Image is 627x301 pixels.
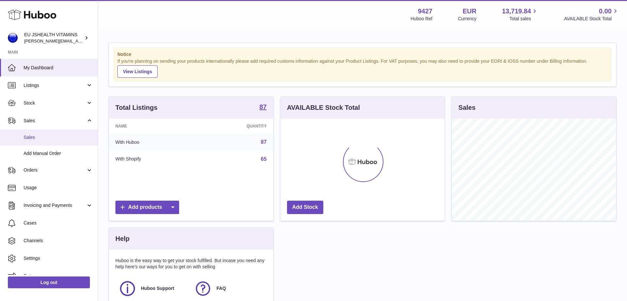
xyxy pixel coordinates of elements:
[24,118,86,124] span: Sales
[194,280,263,297] a: FAQ
[458,103,475,112] h3: Sales
[117,65,158,78] a: View Listings
[458,16,477,22] div: Currency
[115,234,129,243] h3: Help
[502,7,531,16] span: 13,719.84
[411,16,432,22] div: Huboo Ref
[287,103,360,112] h3: AVAILABLE Stock Total
[599,7,612,16] span: 0.00
[115,258,267,270] p: Huboo is the easy way to get your stock fulfilled. But incase you need any help here's our ways f...
[117,58,608,78] div: If you're planning on sending your products internationally please add required customs informati...
[109,134,197,151] td: With Huboo
[141,285,174,292] span: Huboo Support
[109,119,197,134] th: Name
[119,280,188,297] a: Huboo Support
[259,104,266,110] strong: 87
[24,134,93,141] span: Sales
[261,156,267,162] a: 65
[259,104,266,111] a: 87
[109,151,197,168] td: With Shopify
[24,65,93,71] span: My Dashboard
[24,220,93,226] span: Cases
[24,82,86,89] span: Listings
[509,16,538,22] span: Total sales
[24,150,93,157] span: Add Manual Order
[502,7,538,22] a: 13,719.84 Total sales
[117,51,608,58] strong: Notice
[8,276,90,288] a: Log out
[24,202,86,209] span: Invoicing and Payments
[24,238,93,244] span: Channels
[564,7,619,22] a: 0.00 AVAILABLE Stock Total
[24,38,131,43] span: [PERSON_NAME][EMAIL_ADDRESS][DOMAIN_NAME]
[24,185,93,191] span: Usage
[261,139,267,145] a: 87
[197,119,273,134] th: Quantity
[24,273,93,279] span: Returns
[24,255,93,261] span: Settings
[564,16,619,22] span: AVAILABLE Stock Total
[216,285,226,292] span: FAQ
[115,201,179,214] a: Add products
[115,103,158,112] h3: Total Listings
[287,201,323,214] a: Add Stock
[463,7,476,16] strong: EUR
[24,32,83,44] div: EU JSHEALTH VITAMINS
[8,33,18,43] img: laura@jessicasepel.com
[24,100,86,106] span: Stock
[418,7,432,16] strong: 9427
[24,167,86,173] span: Orders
